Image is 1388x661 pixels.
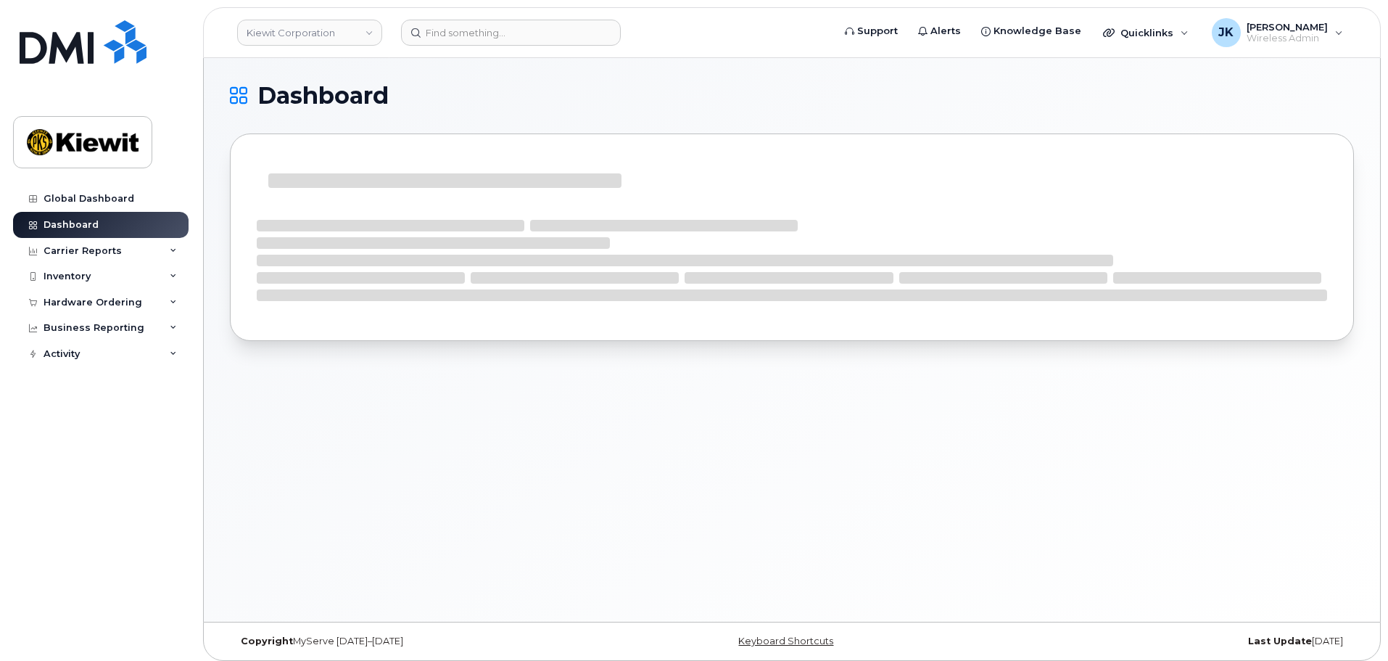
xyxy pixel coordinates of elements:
[1248,636,1312,646] strong: Last Update
[230,636,605,647] div: MyServe [DATE]–[DATE]
[979,636,1354,647] div: [DATE]
[257,85,389,107] span: Dashboard
[241,636,293,646] strong: Copyright
[738,636,833,646] a: Keyboard Shortcuts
